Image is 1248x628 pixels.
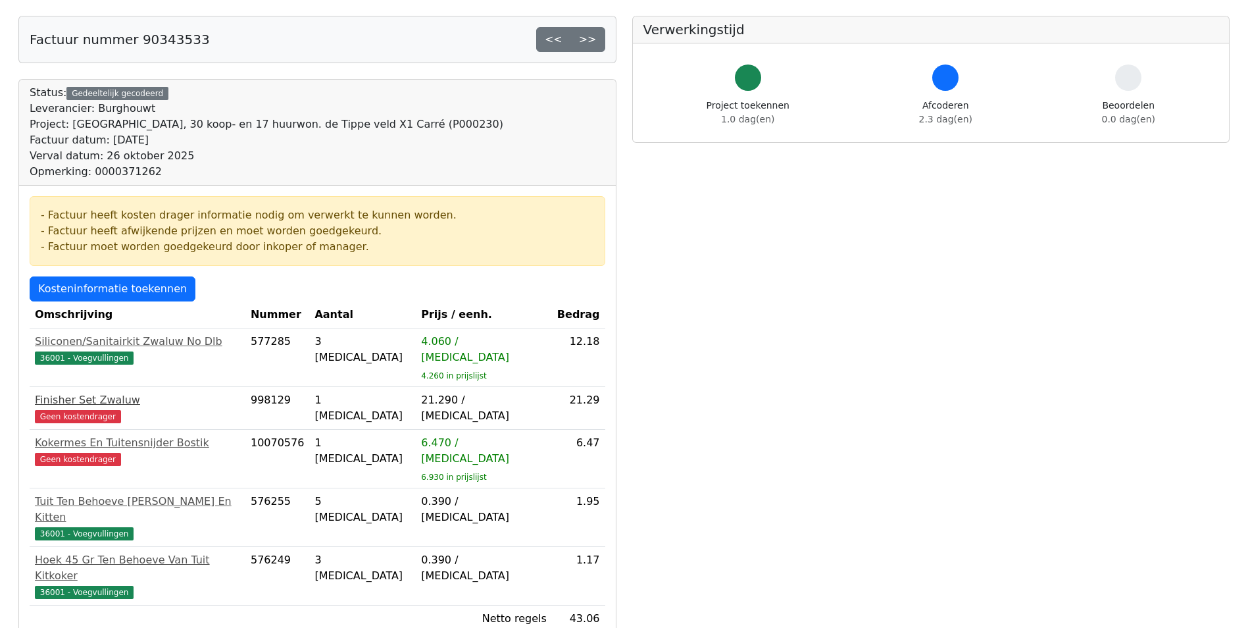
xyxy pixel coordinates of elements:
[41,223,594,239] div: - Factuur heeft afwijkende prijzen en moet worden goedgekeurd.
[421,435,547,467] div: 6.470 / [MEDICAL_DATA]
[552,547,605,606] td: 1.17
[35,527,134,540] span: 36001 - Voegvullingen
[421,334,547,365] div: 4.060 / [MEDICAL_DATA]
[41,207,594,223] div: - Factuur heeft kosten drager informatie nodig om verwerkt te kunnen worden.
[30,164,503,180] div: Opmerking: 0000371262
[35,435,240,451] div: Kokermes En Tuitensnijder Bostik
[314,435,411,467] div: 1 [MEDICAL_DATA]
[314,494,411,525] div: 5 [MEDICAL_DATA]
[35,410,121,423] span: Geen kostendrager
[707,99,789,126] div: Project toekennen
[30,148,503,164] div: Verval datum: 26 oktober 2025
[30,101,503,117] div: Leverancier: Burghouwt
[35,435,240,467] a: Kokermes En Tuitensnijder BostikGeen kostendrager
[421,494,547,525] div: 0.390 / [MEDICAL_DATA]
[35,586,134,599] span: 36001 - Voegvullingen
[66,87,168,100] div: Gedeeltelijk gecodeerd
[552,387,605,430] td: 21.29
[245,301,309,328] th: Nummer
[30,132,503,148] div: Factuur datum: [DATE]
[919,99,972,126] div: Afcoderen
[421,552,547,584] div: 0.390 / [MEDICAL_DATA]
[41,239,594,255] div: - Factuur moet worden goedgekeurd door inkoper of manager.
[552,488,605,547] td: 1.95
[35,494,240,541] a: Tuit Ten Behoeve [PERSON_NAME] En Kitten36001 - Voegvullingen
[245,430,309,488] td: 10070576
[421,392,547,424] div: 21.290 / [MEDICAL_DATA]
[30,85,503,180] div: Status:
[35,334,240,350] div: Siliconen/Sanitairkit Zwaluw No Dlb
[536,27,571,52] a: <<
[643,22,1219,38] h5: Verwerkingstijd
[245,387,309,430] td: 998129
[35,552,240,584] div: Hoek 45 Gr Ten Behoeve Van Tuit Kitkoker
[35,392,240,424] a: Finisher Set ZwaluwGeen kostendrager
[421,371,486,380] sub: 4.260 in prijslijst
[919,114,972,124] span: 2.3 dag(en)
[1102,99,1155,126] div: Beoordelen
[314,552,411,584] div: 3 [MEDICAL_DATA]
[245,488,309,547] td: 576255
[245,547,309,606] td: 576249
[30,32,210,47] h5: Factuur nummer 90343533
[30,117,503,132] div: Project: [GEOGRAPHIC_DATA], 30 koop- en 17 huurwon. de Tippe veld X1 Carré (P000230)
[552,301,605,328] th: Bedrag
[314,334,411,365] div: 3 [MEDICAL_DATA]
[552,328,605,387] td: 12.18
[35,494,240,525] div: Tuit Ten Behoeve [PERSON_NAME] En Kitten
[421,473,486,482] sub: 6.930 in prijslijst
[314,392,411,424] div: 1 [MEDICAL_DATA]
[35,352,134,365] span: 36001 - Voegvullingen
[30,276,195,301] a: Kosteninformatie toekennen
[309,301,416,328] th: Aantal
[35,453,121,466] span: Geen kostendrager
[1102,114,1155,124] span: 0.0 dag(en)
[721,114,774,124] span: 1.0 dag(en)
[35,552,240,600] a: Hoek 45 Gr Ten Behoeve Van Tuit Kitkoker36001 - Voegvullingen
[30,301,245,328] th: Omschrijving
[416,301,552,328] th: Prijs / eenh.
[552,430,605,488] td: 6.47
[35,392,240,408] div: Finisher Set Zwaluw
[570,27,605,52] a: >>
[35,334,240,365] a: Siliconen/Sanitairkit Zwaluw No Dlb36001 - Voegvullingen
[245,328,309,387] td: 577285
